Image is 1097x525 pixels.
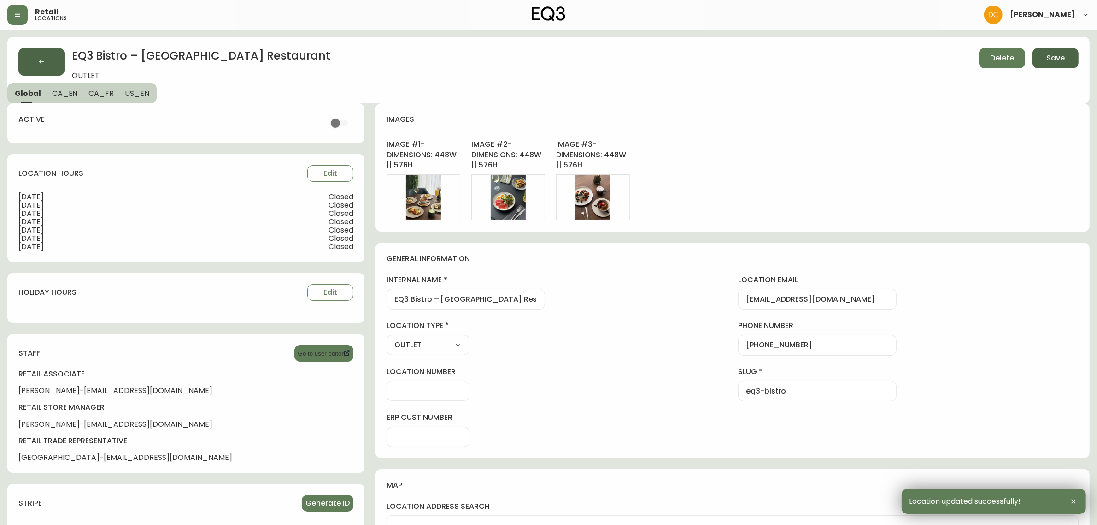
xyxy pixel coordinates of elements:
span: [PERSON_NAME] [1010,11,1075,18]
label: location number [387,367,469,377]
h4: images [387,114,414,125]
h5: locations [35,16,67,21]
button: Save [1032,48,1079,68]
span: [DATE] [18,193,186,201]
span: [DATE] [18,218,186,226]
h4: retail store manager [18,402,353,412]
h4: staff [18,348,40,358]
h4: Image # 3 - Dimensions: 448w || 576h [556,139,630,170]
h4: retail trade representative [18,436,353,446]
span: [DATE] [18,201,186,209]
h4: location hours [18,168,83,179]
span: Closed [329,226,353,234]
label: internal name [387,275,545,285]
span: Retail [35,8,59,16]
button: Edit [307,165,353,182]
span: Location updated successfully! [909,497,1021,506]
h4: stripe [18,498,42,508]
span: [GEOGRAPHIC_DATA] - [EMAIL_ADDRESS][DOMAIN_NAME] [18,453,353,462]
span: [PERSON_NAME] - [EMAIL_ADDRESS][DOMAIN_NAME] [18,420,353,429]
img: 7eb451d6983258353faa3212700b340b [984,6,1003,24]
span: [PERSON_NAME] - [EMAIL_ADDRESS][DOMAIN_NAME] [18,387,353,395]
span: Closed [329,209,353,218]
span: CA_FR [88,89,114,98]
button: Generate ID [302,495,353,512]
label: location address search [387,501,1079,512]
span: Closed [329,243,353,251]
span: [DATE] [18,209,186,218]
span: CA_EN [52,89,78,98]
span: [DATE] [18,243,186,251]
h4: Image # 2 - Dimensions: 448w || 576h [471,139,545,170]
span: Global [15,89,41,98]
h4: holiday hours [18,287,76,298]
span: Generate ID [305,498,350,508]
span: Closed [329,234,353,243]
span: OUTLET [72,72,972,83]
button: Delete [979,48,1025,68]
span: [DATE] [18,234,186,243]
button: Go to user editor [294,345,354,362]
span: Closed [329,201,353,209]
h4: general information [387,254,1079,264]
h4: active [18,114,45,132]
button: Edit [307,284,353,301]
span: Save [1046,53,1065,63]
span: Edit [323,287,337,298]
h4: retail associate [18,369,353,379]
h2: EQ3 Bistro – [GEOGRAPHIC_DATA] Restaurant [72,48,972,72]
label: location email [738,275,897,285]
span: Delete [990,53,1014,63]
label: erp cust number [387,412,469,423]
span: Closed [329,218,353,226]
label: phone number [738,321,897,331]
h4: Image # 1 - Dimensions: 448w || 576h [387,139,460,170]
h4: map [387,480,1079,490]
span: [DATE] [18,226,186,234]
label: slug [738,367,897,377]
img: logo [532,6,566,21]
span: Edit [323,168,337,179]
label: location type [387,321,469,331]
span: Closed [329,193,353,201]
span: US_EN [125,89,149,98]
